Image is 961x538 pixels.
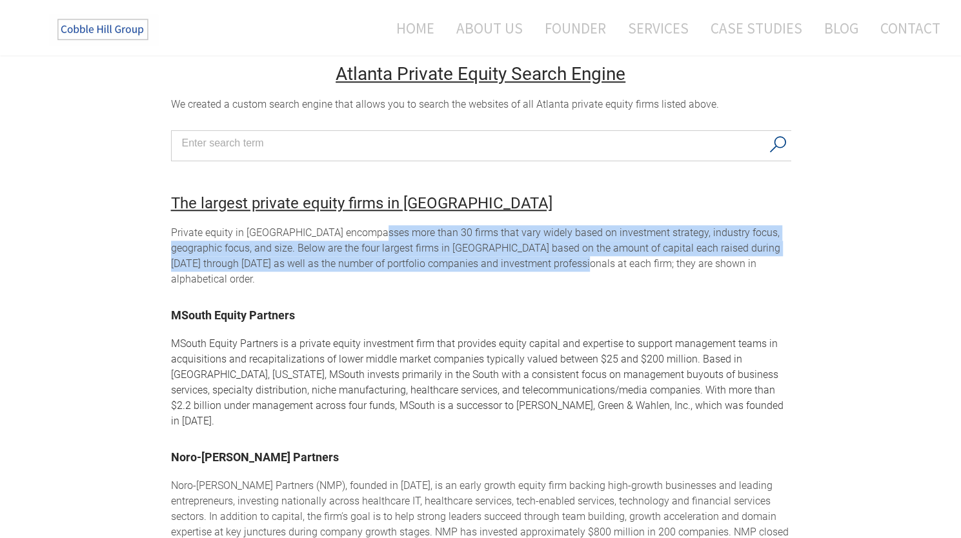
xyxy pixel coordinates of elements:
a: Case Studies [701,11,812,45]
a: Home [377,11,444,45]
button: Search [765,131,791,158]
div: We created a custom search engine that allows you to search the websites of all Atlanta private e... [171,97,791,112]
font: The largest private equity firms in [GEOGRAPHIC_DATA] [171,194,552,212]
a: Services [618,11,698,45]
font: Noro-[PERSON_NAME] Partners [171,450,339,464]
a: Contact [871,11,940,45]
a: Blog [814,11,868,45]
u: Atlanta Private Equity Search Engine [336,63,625,85]
input: Search input [182,134,762,153]
img: The Cobble Hill Group LLC [49,14,159,46]
span: MSouth Equity Partners is a private equity investment firm that provides equity capital and exper... [171,337,784,427]
a: MSouth Equity Partners [171,308,295,322]
a: About Us [447,11,532,45]
div: Private equity in [GEOGRAPHIC_DATA] encompasses more than 30 firms that vary widely based on inve... [171,225,791,287]
a: Founder [535,11,616,45]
